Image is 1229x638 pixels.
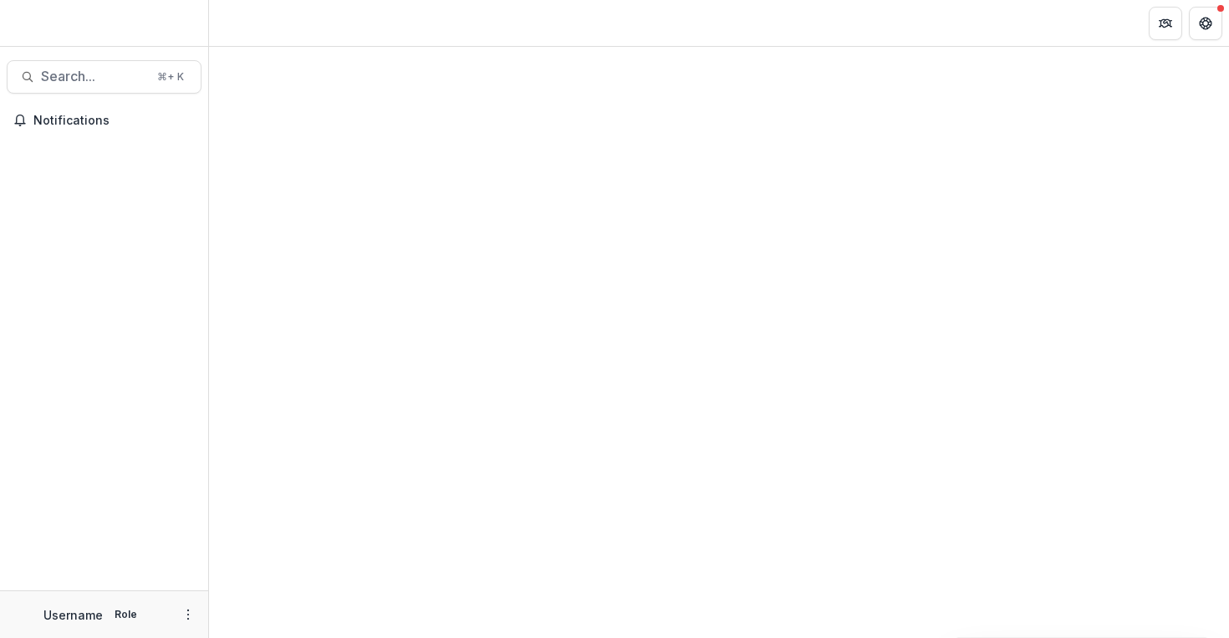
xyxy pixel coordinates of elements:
[216,11,287,35] nav: breadcrumb
[1149,7,1182,40] button: Partners
[110,607,142,622] p: Role
[154,68,187,86] div: ⌘ + K
[1189,7,1222,40] button: Get Help
[7,107,201,134] button: Notifications
[41,69,147,84] span: Search...
[43,606,103,624] p: Username
[7,60,201,94] button: Search...
[178,605,198,625] button: More
[33,114,195,128] span: Notifications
